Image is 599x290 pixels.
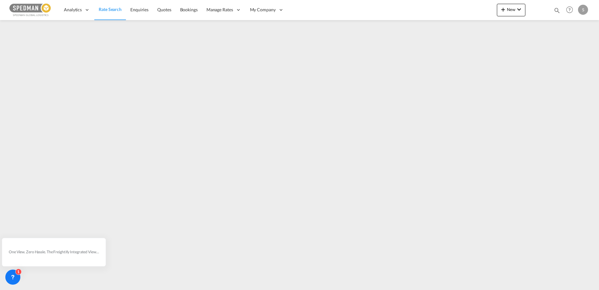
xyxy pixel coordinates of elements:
[180,7,198,12] span: Bookings
[515,6,523,13] md-icon: icon-chevron-down
[206,7,233,13] span: Manage Rates
[499,7,523,12] span: New
[554,7,560,14] md-icon: icon-magnify
[578,5,588,15] div: S
[499,6,507,13] md-icon: icon-plus 400-fg
[9,3,52,17] img: c12ca350ff1b11efb6b291369744d907.png
[564,4,578,16] div: Help
[497,4,525,16] button: icon-plus 400-fgNewicon-chevron-down
[99,7,122,12] span: Rate Search
[64,7,82,13] span: Analytics
[130,7,148,12] span: Enquiries
[564,4,575,15] span: Help
[554,7,560,16] div: icon-magnify
[250,7,276,13] span: My Company
[157,7,171,12] span: Quotes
